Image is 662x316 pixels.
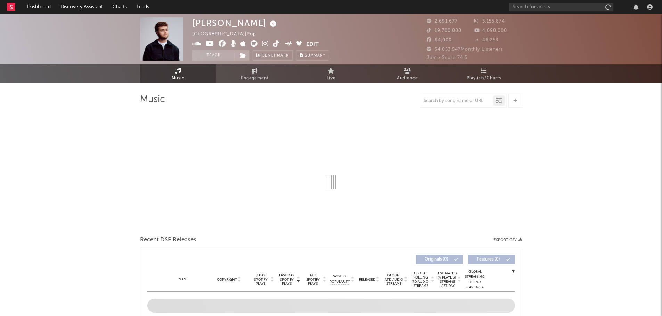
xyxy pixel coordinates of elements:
[446,64,522,83] a: Playlists/Charts
[296,50,329,61] button: Summary
[278,273,296,286] span: Last Day Spotify Plays
[467,74,501,83] span: Playlists/Charts
[359,277,375,282] span: Released
[474,28,507,33] span: 4,090,000
[305,54,325,58] span: Summary
[369,64,446,83] a: Audience
[384,273,403,286] span: Global ATD Audio Streams
[427,47,503,52] span: 54,053,547 Monthly Listeners
[468,255,515,264] button: Features(0)
[465,269,485,290] div: Global Streaming Trend (Last 60D)
[474,38,498,42] span: 46,253
[427,28,461,33] span: 19,700,000
[306,40,319,49] button: Edit
[293,64,369,83] a: Live
[241,74,269,83] span: Engagement
[161,277,207,282] div: Name
[397,74,418,83] span: Audience
[304,273,322,286] span: ATD Spotify Plays
[172,74,185,83] span: Music
[493,238,522,242] button: Export CSV
[411,271,430,288] span: Global Rolling 7D Audio Streams
[140,64,216,83] a: Music
[416,255,463,264] button: Originals(0)
[427,19,458,24] span: 2,691,677
[329,274,350,284] span: Spotify Popularity
[262,52,289,60] span: Benchmark
[473,257,505,262] span: Features ( 0 )
[192,17,278,29] div: [PERSON_NAME]
[192,50,236,61] button: Track
[253,50,293,61] a: Benchmark
[509,3,613,11] input: Search for artists
[216,64,293,83] a: Engagement
[217,277,237,282] span: Copyright
[420,98,493,104] input: Search by song name or URL
[438,271,457,288] span: Estimated % Playlist Streams Last Day
[427,38,452,42] span: 64,000
[252,273,270,286] span: 7 Day Spotify Plays
[192,30,264,39] div: [GEOGRAPHIC_DATA] | Pop
[474,19,505,24] span: 5,155,874
[427,55,467,60] span: Jump Score: 74.5
[420,257,452,262] span: Originals ( 0 )
[140,236,196,244] span: Recent DSP Releases
[327,74,336,83] span: Live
